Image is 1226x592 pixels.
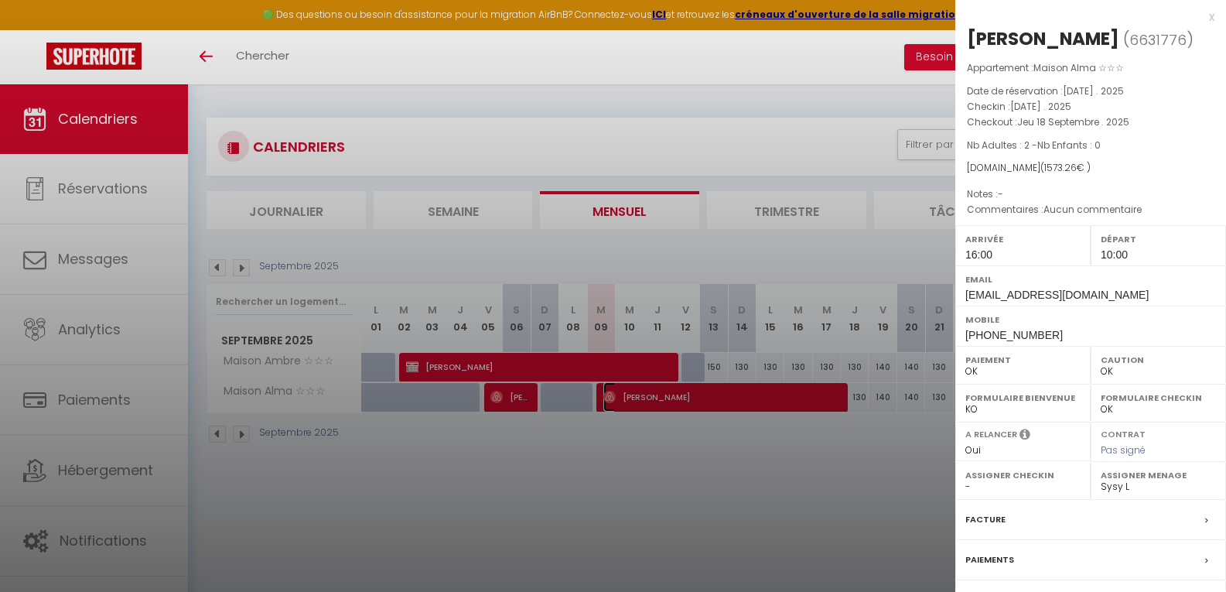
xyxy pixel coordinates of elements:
span: Aucun commentaire [1043,203,1142,216]
span: Nb Adultes : 2 - [967,139,1101,152]
span: 10:00 [1101,248,1128,261]
label: A relancer [965,428,1017,441]
label: Email [965,272,1216,287]
span: 16:00 [965,248,992,261]
p: Date de réservation : [967,84,1214,99]
label: Facture [965,512,1006,528]
p: Notes : [967,186,1214,202]
span: - [998,187,1003,200]
div: [PERSON_NAME] [967,26,1119,51]
div: [DOMAIN_NAME] [967,161,1214,176]
label: Mobile [965,312,1216,327]
label: Contrat [1101,428,1146,438]
label: Formulaire Bienvenue [965,390,1081,406]
label: Assigner Menage [1101,467,1216,483]
label: Départ [1101,231,1216,247]
label: Arrivée [965,231,1081,247]
span: ( ) [1123,29,1194,50]
span: Nb Enfants : 0 [1037,139,1101,152]
p: Checkout : [967,115,1214,130]
p: Appartement : [967,60,1214,76]
p: Commentaires : [967,202,1214,217]
span: Pas signé [1101,443,1146,457]
label: Assigner Checkin [965,467,1081,483]
span: [DATE] . 2025 [1010,100,1071,113]
span: ( € ) [1040,161,1091,174]
span: 1573.26 [1044,161,1077,174]
p: Checkin : [967,99,1214,115]
span: Jeu 18 Septembre . 2025 [1017,115,1129,128]
i: Sélectionner OUI si vous souhaiter envoyer les séquences de messages post-checkout [1019,428,1030,445]
label: Formulaire Checkin [1101,390,1216,406]
button: Ouvrir le widget de chat LiveChat [12,6,59,53]
label: Paiement [965,352,1081,368]
label: Paiements [965,552,1014,568]
span: [DATE] . 2025 [1063,84,1124,98]
span: Maison Alma ☆☆☆ [1033,61,1124,74]
span: [PHONE_NUMBER] [965,329,1063,341]
span: 6631776 [1129,30,1187,50]
div: x [955,8,1214,26]
label: Caution [1101,352,1216,368]
span: [EMAIL_ADDRESS][DOMAIN_NAME] [965,289,1149,301]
